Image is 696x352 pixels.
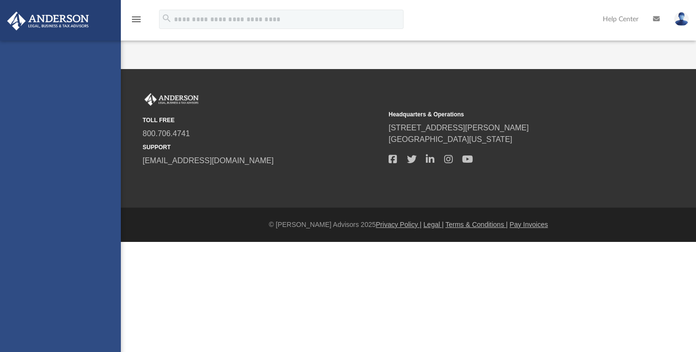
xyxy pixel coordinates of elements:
img: User Pic [674,12,689,26]
a: 800.706.4741 [143,129,190,138]
i: menu [130,14,142,25]
a: Pay Invoices [509,221,548,228]
small: SUPPORT [143,143,382,152]
small: TOLL FREE [143,116,382,125]
a: Terms & Conditions | [446,221,508,228]
img: Anderson Advisors Platinum Portal [143,93,201,106]
a: [GEOGRAPHIC_DATA][US_STATE] [389,135,512,143]
i: search [161,13,172,24]
a: menu [130,18,142,25]
a: Legal | [423,221,444,228]
img: Anderson Advisors Platinum Portal [4,12,92,30]
div: © [PERSON_NAME] Advisors 2025 [121,220,696,230]
a: Privacy Policy | [376,221,422,228]
a: [EMAIL_ADDRESS][DOMAIN_NAME] [143,156,274,165]
small: Headquarters & Operations [389,110,628,119]
a: [STREET_ADDRESS][PERSON_NAME] [389,124,529,132]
